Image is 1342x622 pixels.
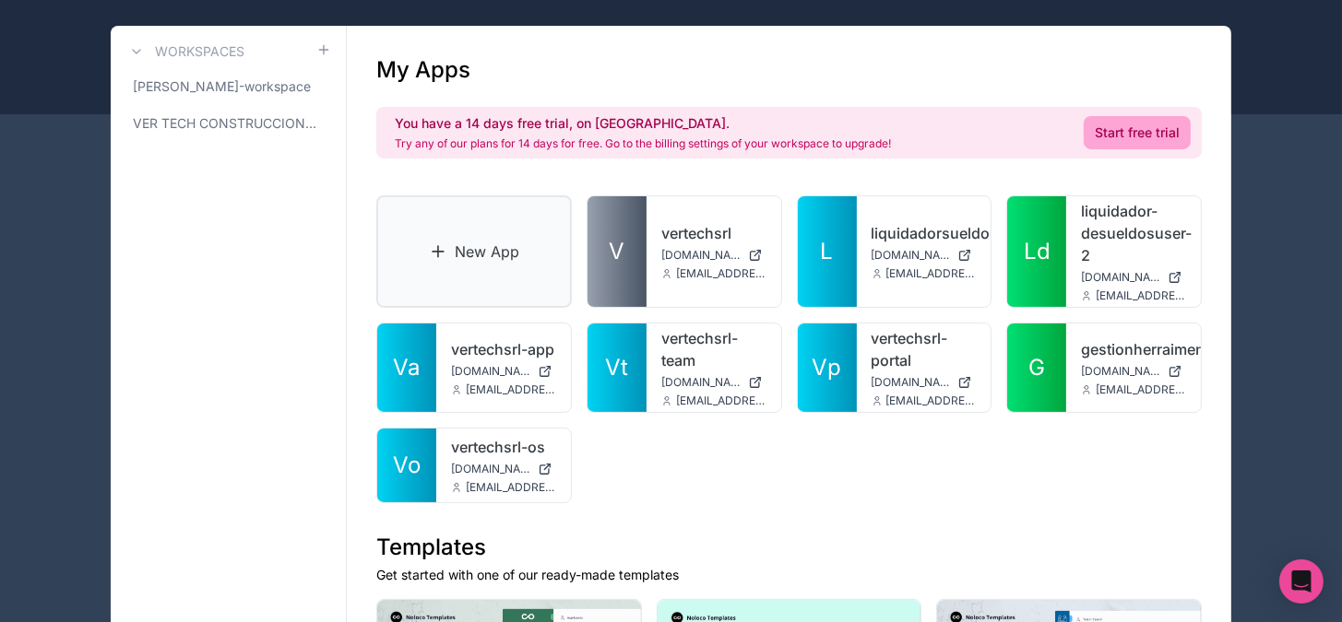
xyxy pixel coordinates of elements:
[1081,270,1160,285] span: [DOMAIN_NAME]
[1081,338,1186,360] a: gestionherraimentasvertech
[376,55,470,85] h1: My Apps
[886,266,977,281] span: [EMAIL_ADDRESS][DOMAIN_NAME]
[605,353,628,382] span: Vt
[125,70,331,103] a: [PERSON_NAME]-workspace
[451,338,556,360] a: vertechsrl-app
[661,222,766,244] a: vertechsrl
[872,375,977,390] a: [DOMAIN_NAME]
[798,323,857,412] a: Vp
[394,353,421,382] span: Va
[872,375,951,390] span: [DOMAIN_NAME]
[125,107,331,140] a: VER TECH CONSTRUCCIONES Y SERVICIOS S.R.L.
[821,237,834,266] span: L
[588,196,647,307] a: V
[588,323,647,412] a: Vt
[451,364,556,379] a: [DOMAIN_NAME]
[376,195,572,308] a: New App
[661,375,766,390] a: [DOMAIN_NAME]
[609,237,624,266] span: V
[1007,323,1066,412] a: G
[872,248,951,263] span: [DOMAIN_NAME]
[1084,116,1191,149] a: Start free trial
[872,327,977,371] a: vertechsrl-portal
[125,41,244,63] a: Workspaces
[1007,196,1066,307] a: Ld
[395,114,891,133] h2: You have a 14 days free trial, on [GEOGRAPHIC_DATA].
[813,353,842,382] span: Vp
[376,533,1202,562] h1: Templates
[1081,364,1160,379] span: [DOMAIN_NAME]
[395,136,891,151] p: Try any of our plans for 14 days for free. Go to the billing settings of your workspace to upgrade!
[1028,353,1045,382] span: G
[155,42,244,61] h3: Workspaces
[466,382,556,397] span: [EMAIL_ADDRESS][DOMAIN_NAME]
[661,327,766,371] a: vertechsrl-team
[798,196,857,307] a: L
[376,566,1202,584] p: Get started with one of our ready-made templates
[1096,288,1186,303] span: [EMAIL_ADDRESS][DOMAIN_NAME]
[393,451,421,480] span: Vo
[1096,382,1186,397] span: [EMAIL_ADDRESS][DOMAIN_NAME]
[1081,270,1186,285] a: [DOMAIN_NAME]
[1081,364,1186,379] a: [DOMAIN_NAME]
[872,222,977,244] a: liquidadorsueldosuserjm
[451,364,530,379] span: [DOMAIN_NAME]
[451,462,556,476] a: [DOMAIN_NAME]
[377,428,436,502] a: Vo
[451,436,556,458] a: vertechsrl-os
[1081,200,1186,266] a: liquidador-desueldosuser-2
[377,323,436,412] a: Va
[1279,559,1324,604] div: Open Intercom Messenger
[466,480,556,495] span: [EMAIL_ADDRESS][DOMAIN_NAME]
[872,248,977,263] a: [DOMAIN_NAME]
[676,393,766,408] span: [EMAIL_ADDRESS][DOMAIN_NAME]
[886,393,977,408] span: [EMAIL_ADDRESS][DOMAIN_NAME]
[661,375,741,390] span: [DOMAIN_NAME]
[661,248,741,263] span: [DOMAIN_NAME]
[661,248,766,263] a: [DOMAIN_NAME]
[676,266,766,281] span: [EMAIL_ADDRESS][DOMAIN_NAME]
[451,462,530,476] span: [DOMAIN_NAME]
[133,77,311,96] span: [PERSON_NAME]-workspace
[133,114,316,133] span: VER TECH CONSTRUCCIONES Y SERVICIOS S.R.L.
[1024,237,1051,266] span: Ld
